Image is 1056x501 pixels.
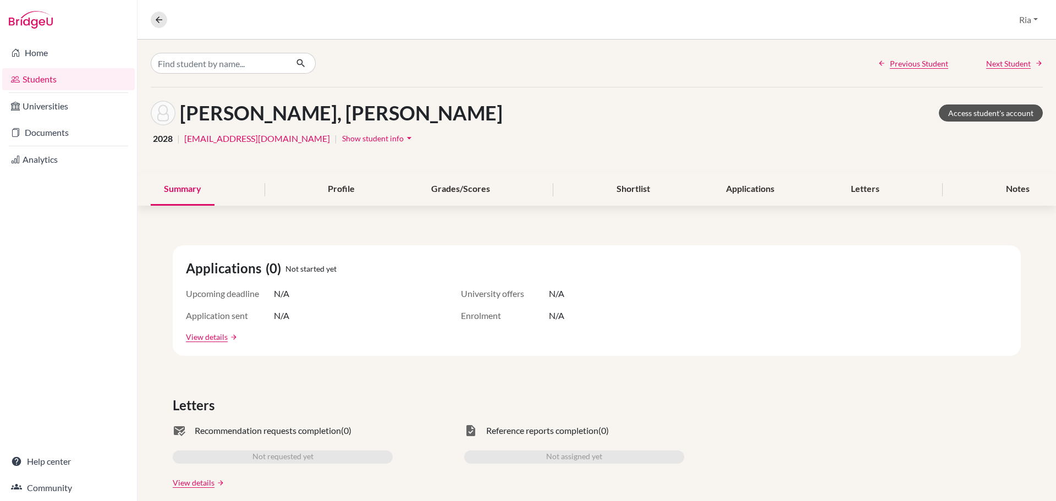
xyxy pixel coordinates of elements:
div: Applications [713,173,788,206]
a: Home [2,42,135,64]
span: mark_email_read [173,424,186,437]
a: arrow_forward [215,479,224,487]
img: Bridge-U [9,11,53,29]
button: Show student infoarrow_drop_down [342,130,415,147]
button: Ria [1014,9,1043,30]
span: (0) [266,258,285,278]
a: View details [173,477,215,488]
span: Upcoming deadline [186,287,274,300]
a: Next Student [986,58,1043,69]
a: Documents [2,122,135,144]
span: Recommendation requests completion [195,424,341,437]
img: Audrey Elaine Lim's avatar [151,101,175,125]
span: Next Student [986,58,1031,69]
span: Applications [186,258,266,278]
span: Letters [173,395,219,415]
span: 2028 [153,132,173,145]
span: Enrolment [461,309,549,322]
span: | [177,132,180,145]
div: Shortlist [603,173,663,206]
h1: [PERSON_NAME], [PERSON_NAME] [180,101,503,125]
span: | [334,132,337,145]
span: Reference reports completion [486,424,598,437]
span: N/A [274,287,289,300]
a: Students [2,68,135,90]
span: Show student info [342,134,404,143]
a: View details [186,331,228,343]
span: University offers [461,287,549,300]
span: N/A [274,309,289,322]
span: (0) [341,424,351,437]
i: arrow_drop_down [404,133,415,144]
div: Profile [315,173,368,206]
a: Community [2,477,135,499]
span: Not started yet [285,263,337,274]
span: Not assigned yet [546,450,602,464]
div: Letters [838,173,893,206]
a: [EMAIL_ADDRESS][DOMAIN_NAME] [184,132,330,145]
a: Analytics [2,148,135,170]
span: N/A [549,287,564,300]
span: Not requested yet [252,450,313,464]
input: Find student by name... [151,53,287,74]
a: arrow_forward [228,333,238,341]
div: Notes [993,173,1043,206]
span: task [464,424,477,437]
span: Application sent [186,309,274,322]
div: Summary [151,173,215,206]
span: N/A [549,309,564,322]
a: Access student's account [939,104,1043,122]
a: Previous Student [878,58,948,69]
span: Previous Student [890,58,948,69]
a: Universities [2,95,135,117]
span: (0) [598,424,609,437]
a: Help center [2,450,135,472]
div: Grades/Scores [418,173,503,206]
